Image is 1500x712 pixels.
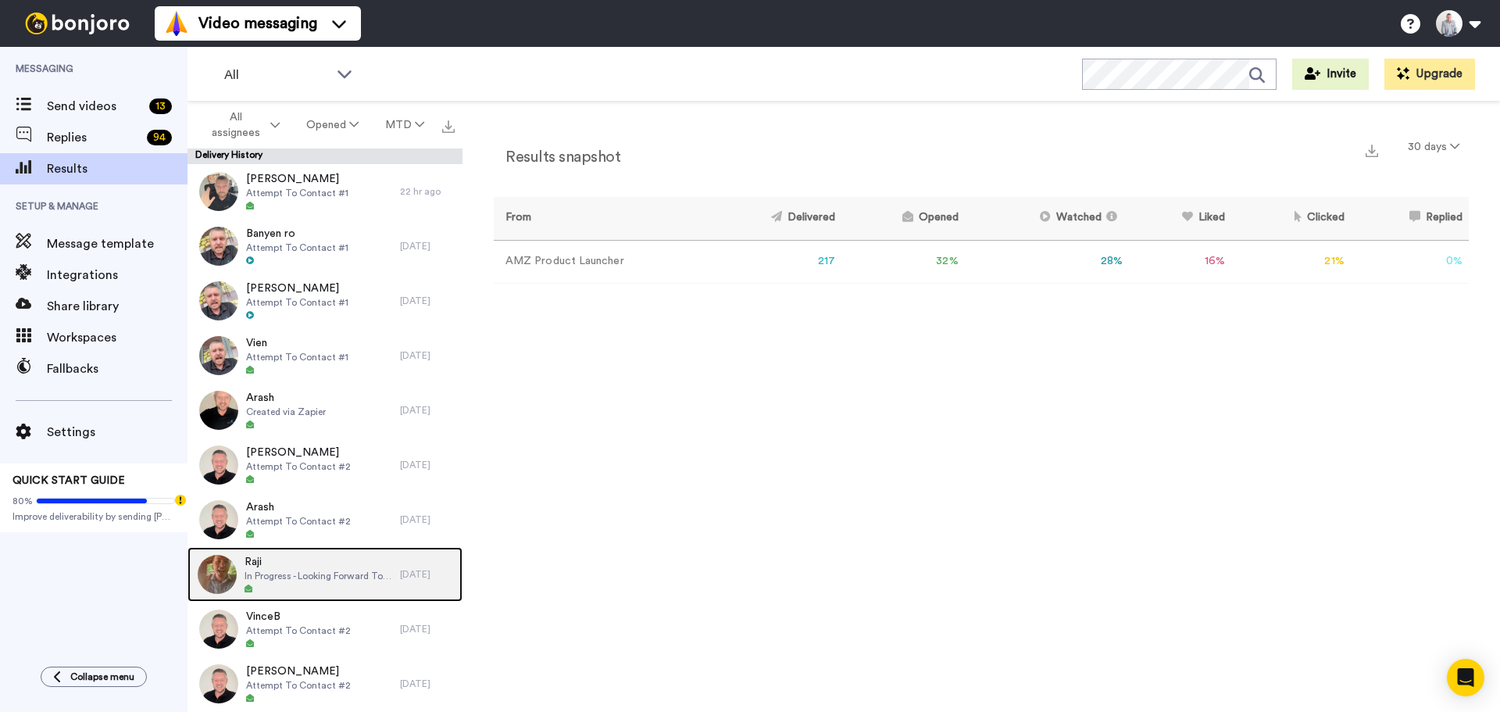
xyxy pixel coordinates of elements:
span: Attempt To Contact #2 [246,460,351,473]
img: export.svg [1366,145,1378,157]
span: Integrations [47,266,187,284]
div: Delivery History [187,148,462,164]
span: All assignees [204,109,267,141]
button: MTD [372,111,437,139]
span: VinceB [246,609,351,624]
img: ebfa1ac3-656a-4bf1-8296-20d661cdcd05-thumb.jpg [199,391,238,430]
span: [PERSON_NAME] [246,664,351,679]
a: [PERSON_NAME]Attempt To Contact #1[DATE] [187,274,462,328]
span: Message template [47,234,187,253]
th: Replied [1351,197,1469,240]
img: 8c6abc00-7e06-4353-8d01-f7ec70ad948f-thumb.jpg [199,610,238,649]
th: Clicked [1231,197,1351,240]
span: Video messaging [198,13,317,34]
div: [DATE] [400,459,455,471]
td: 28 % [965,240,1129,283]
a: ArashCreated via Zapier[DATE] [187,383,462,438]
td: 21 % [1231,240,1351,283]
img: fc8d409e-9bd0-4fe8-abaa-838ab7b91c21-thumb.jpg [198,555,237,594]
div: 22 hr ago [400,185,455,198]
div: Open Intercom Messenger [1447,659,1484,696]
span: [PERSON_NAME] [246,445,351,460]
img: 515b211f-d1c9-40d6-9126-ce33ccfa9ca6-thumb.jpg [199,445,238,485]
img: vm-color.svg [164,11,189,36]
img: bj-logo-header-white.svg [19,13,136,34]
th: Liked [1129,197,1231,240]
h2: Results snapshot [494,148,620,166]
img: 93e6cfd2-dbe0-48d7-9e5b-76fdac085d4e-thumb.jpg [199,336,238,375]
button: All assignees [191,103,293,147]
span: Share library [47,297,187,316]
button: Export a summary of each team member’s results that match this filter now. [1361,138,1383,161]
td: 16 % [1129,240,1231,283]
span: [PERSON_NAME] [246,171,348,187]
span: Replies [47,128,141,147]
div: [DATE] [400,678,455,690]
button: Export all results that match these filters now. [437,113,459,137]
button: Invite [1292,59,1369,90]
a: [PERSON_NAME]Attempt To Contact #122 hr ago [187,164,462,219]
span: 80% [12,495,33,507]
span: Workspaces [47,328,187,347]
span: All [224,66,329,84]
div: [DATE] [400,513,455,526]
a: VienAttempt To Contact #1[DATE] [187,328,462,383]
button: 30 days [1398,133,1469,161]
td: AMZ Product Launcher [494,240,706,283]
img: export.svg [442,120,455,133]
div: [DATE] [400,295,455,307]
a: [PERSON_NAME]Attempt To Contact #2[DATE] [187,438,462,492]
div: [DATE] [400,623,455,635]
span: Settings [47,423,187,442]
div: [DATE] [400,349,455,362]
a: VinceBAttempt To Contact #2[DATE] [187,602,462,657]
span: Arash [246,390,326,406]
span: Attempt To Contact #1 [246,296,348,309]
th: Watched [965,197,1129,240]
div: [DATE] [400,568,455,581]
img: b2cc2513-4d69-4991-b23d-97935973690b-thumb.jpg [199,227,238,266]
div: Tooltip anchor [173,493,187,507]
th: From [494,197,706,240]
img: 89faa12c-1b2d-48dd-b3f7-1237a01857f0-thumb.jpg [199,500,238,539]
span: Created via Zapier [246,406,326,418]
span: Collapse menu [70,671,134,683]
span: Arash [246,499,351,515]
td: 32 % [841,240,964,283]
span: Attempt To Contact #1 [246,242,348,254]
span: Attempt To Contact #1 [246,187,348,199]
span: Banyen ro [246,226,348,242]
span: Attempt To Contact #2 [246,679,351,692]
span: Send videos [47,97,143,116]
span: Attempt To Contact #2 [246,515,351,528]
a: Banyen roAttempt To Contact #1[DATE] [187,219,462,274]
a: RajiIn Progress - Looking Forward To Working With You![DATE] [187,547,462,602]
img: 43b6923d-8bcd-4364-a1db-a7daee3c2098-thumb.jpg [199,172,238,211]
span: [PERSON_NAME] [246,281,348,296]
td: 0 % [1351,240,1469,283]
span: Raji [245,554,392,570]
div: 94 [147,130,172,145]
span: Attempt To Contact #1 [246,351,348,363]
img: 2e3297ad-7b4b-465b-9425-51ea7bb2c183-thumb.jpg [199,281,238,320]
span: Vien [246,335,348,351]
div: [DATE] [400,404,455,417]
span: Results [47,159,187,178]
span: Improve deliverability by sending [PERSON_NAME]’s from your own email [12,510,175,523]
span: Fallbacks [47,360,187,378]
span: QUICK START GUIDE [12,475,125,486]
div: 13 [149,98,172,114]
button: Opened [293,111,372,139]
img: 486a8ae8-4780-41b5-af66-e6e938aaddbe-thumb.jpg [199,664,238,703]
div: [DATE] [400,240,455,252]
button: Collapse menu [41,667,147,687]
span: In Progress - Looking Forward To Working With You! [245,570,392,582]
button: Upgrade [1384,59,1475,90]
th: Opened [841,197,964,240]
a: ArashAttempt To Contact #2[DATE] [187,492,462,547]
th: Delivered [706,197,841,240]
a: [PERSON_NAME]Attempt To Contact #2[DATE] [187,657,462,711]
td: 217 [706,240,841,283]
span: Attempt To Contact #2 [246,624,351,637]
